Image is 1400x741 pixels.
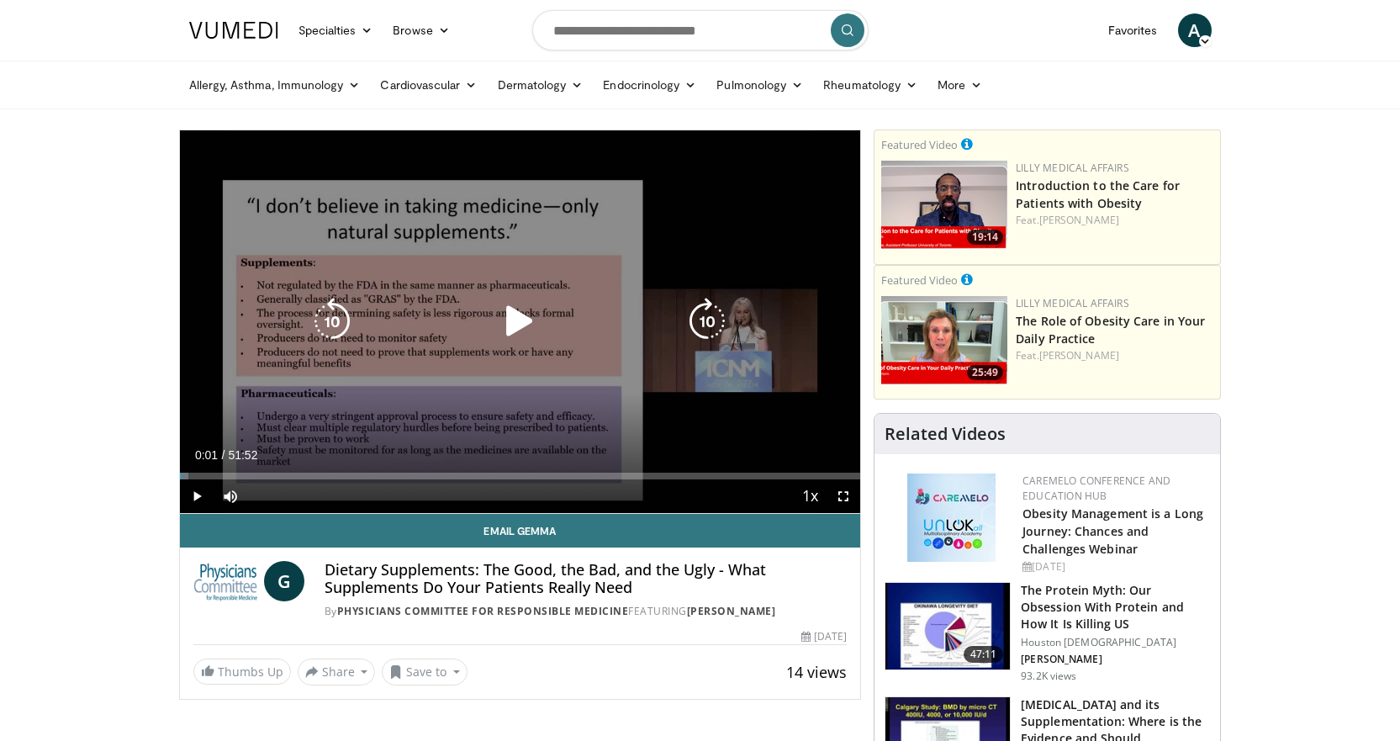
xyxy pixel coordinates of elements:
button: Share [298,659,376,685]
span: 25:49 [967,365,1003,380]
img: Physicians Committee for Responsible Medicine [193,561,257,601]
small: Featured Video [881,137,958,152]
a: The Role of Obesity Care in Your Daily Practice [1016,313,1205,347]
span: 19:14 [967,230,1003,245]
span: 51:52 [228,448,257,462]
div: [DATE] [1022,559,1207,574]
a: Browse [383,13,460,47]
a: [PERSON_NAME] [1039,213,1119,227]
h3: The Protein Myth: Our Obsession With Protein and How It Is Killing US [1021,582,1210,632]
div: Feat. [1016,213,1213,228]
a: Rheumatology [813,68,927,102]
a: 19:14 [881,161,1007,249]
span: / [222,448,225,462]
div: By FEATURING [325,604,847,619]
img: acc2e291-ced4-4dd5-b17b-d06994da28f3.png.150x105_q85_crop-smart_upscale.png [881,161,1007,249]
span: 0:01 [195,448,218,462]
a: [PERSON_NAME] [1039,348,1119,363]
button: Playback Rate [793,479,827,513]
p: [PERSON_NAME] [1021,653,1210,666]
a: G [264,561,304,601]
p: Houston [DEMOGRAPHIC_DATA] [1021,636,1210,649]
img: e1208b6b-349f-4914-9dd7-f97803bdbf1d.png.150x105_q85_crop-smart_upscale.png [881,296,1007,384]
a: Pulmonology [706,68,813,102]
button: Play [180,479,214,513]
div: Progress Bar [180,473,861,479]
a: Physicians Committee for Responsible Medicine [337,604,629,618]
div: Feat. [1016,348,1213,363]
h4: Related Videos [885,424,1006,444]
video-js: Video Player [180,130,861,514]
a: Thumbs Up [193,659,291,685]
img: b7b8b05e-5021-418b-a89a-60a270e7cf82.150x105_q85_crop-smart_upscale.jpg [885,583,1010,670]
span: 14 views [786,662,847,682]
a: Specialties [288,13,383,47]
small: Featured Video [881,273,958,288]
a: Endocrinology [593,68,706,102]
a: Obesity Management is a Long Journey: Chances and Challenges Webinar [1022,505,1203,557]
a: Allergy, Asthma, Immunology [179,68,371,102]
button: Save to [382,659,468,685]
input: Search topics, interventions [532,10,869,50]
button: Mute [214,479,247,513]
a: More [927,68,992,102]
a: Lilly Medical Affairs [1016,161,1129,175]
a: A [1178,13,1212,47]
a: Email Gemma [180,514,861,548]
div: [DATE] [801,629,847,644]
a: Cardiovascular [370,68,487,102]
a: 47:11 The Protein Myth: Our Obsession With Protein and How It Is Killing US Houston [DEMOGRAPHIC_... [885,582,1210,683]
a: CaReMeLO Conference and Education Hub [1022,474,1170,503]
p: 93.2K views [1021,670,1076,683]
a: Lilly Medical Affairs [1016,296,1129,310]
img: VuMedi Logo [189,22,278,39]
a: Dermatology [488,68,594,102]
span: 47:11 [964,646,1004,663]
img: 45df64a9-a6de-482c-8a90-ada250f7980c.png.150x105_q85_autocrop_double_scale_upscale_version-0.2.jpg [907,474,996,562]
a: Favorites [1098,13,1168,47]
a: [PERSON_NAME] [687,604,776,618]
button: Fullscreen [827,479,860,513]
h4: Dietary Supplements: The Good, the Bad, and the Ugly - What Supplements Do Your Patients Really Need [325,561,847,597]
a: 25:49 [881,296,1007,384]
a: Introduction to the Care for Patients with Obesity [1016,177,1180,211]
